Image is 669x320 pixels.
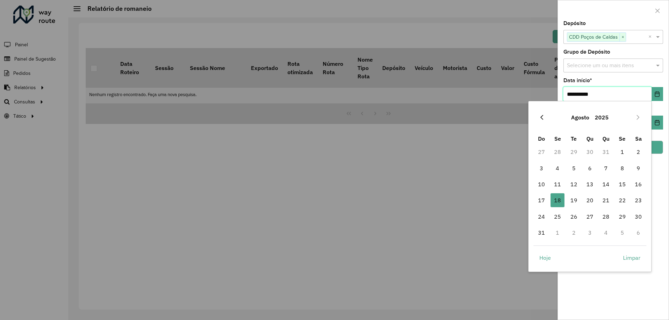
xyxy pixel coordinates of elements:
[582,144,598,160] td: 30
[567,33,620,41] span: CDD Poços de Caldas
[617,251,646,265] button: Limpar
[533,192,549,208] td: 17
[599,210,613,224] span: 28
[563,48,610,56] label: Grupo de Depósito
[566,209,582,225] td: 26
[632,112,644,123] button: Next Month
[536,112,547,123] button: Previous Month
[599,177,613,191] span: 14
[538,135,545,142] span: Do
[549,144,566,160] td: 28
[535,193,548,207] span: 17
[598,160,614,176] td: 7
[533,209,549,225] td: 24
[615,161,629,175] span: 8
[535,226,548,240] span: 31
[567,193,581,207] span: 19
[614,209,630,225] td: 29
[631,145,645,159] span: 2
[567,161,581,175] span: 5
[615,177,629,191] span: 15
[582,225,598,241] td: 3
[535,161,548,175] span: 3
[614,192,630,208] td: 22
[533,160,549,176] td: 3
[549,209,566,225] td: 25
[614,160,630,176] td: 8
[602,135,609,142] span: Qu
[583,210,597,224] span: 27
[566,192,582,208] td: 19
[631,193,645,207] span: 23
[566,225,582,241] td: 2
[583,193,597,207] span: 20
[599,193,613,207] span: 21
[535,210,548,224] span: 24
[551,161,564,175] span: 4
[599,161,613,175] span: 7
[549,176,566,192] td: 11
[568,109,592,126] button: Choose Month
[533,144,549,160] td: 27
[566,144,582,160] td: 29
[619,135,625,142] span: Se
[598,209,614,225] td: 28
[533,251,557,265] button: Hoje
[567,177,581,191] span: 12
[630,160,646,176] td: 9
[549,160,566,176] td: 4
[648,33,654,41] span: Clear all
[630,225,646,241] td: 6
[635,135,642,142] span: Sa
[566,160,582,176] td: 5
[631,177,645,191] span: 16
[549,192,566,208] td: 18
[614,144,630,160] td: 1
[583,177,597,191] span: 13
[630,144,646,160] td: 2
[598,144,614,160] td: 31
[598,225,614,241] td: 4
[582,209,598,225] td: 27
[567,210,581,224] span: 26
[623,253,640,262] span: Limpar
[549,225,566,241] td: 1
[630,176,646,192] td: 16
[615,193,629,207] span: 22
[582,192,598,208] td: 20
[652,87,663,101] button: Choose Date
[614,225,630,241] td: 5
[630,192,646,208] td: 23
[615,210,629,224] span: 29
[582,160,598,176] td: 6
[554,135,561,142] span: Se
[583,161,597,175] span: 6
[551,177,564,191] span: 11
[533,176,549,192] td: 10
[582,176,598,192] td: 13
[592,109,612,126] button: Choose Year
[652,116,663,130] button: Choose Date
[563,76,592,85] label: Data início
[535,177,548,191] span: 10
[614,176,630,192] td: 15
[598,176,614,192] td: 14
[598,192,614,208] td: 21
[539,253,551,262] span: Hoje
[533,225,549,241] td: 31
[586,135,593,142] span: Qu
[551,193,564,207] span: 18
[528,101,652,272] div: Choose Date
[571,135,577,142] span: Te
[630,209,646,225] td: 30
[631,210,645,224] span: 30
[615,145,629,159] span: 1
[631,161,645,175] span: 9
[566,176,582,192] td: 12
[620,33,626,41] span: ×
[551,210,564,224] span: 25
[563,19,586,28] label: Depósito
